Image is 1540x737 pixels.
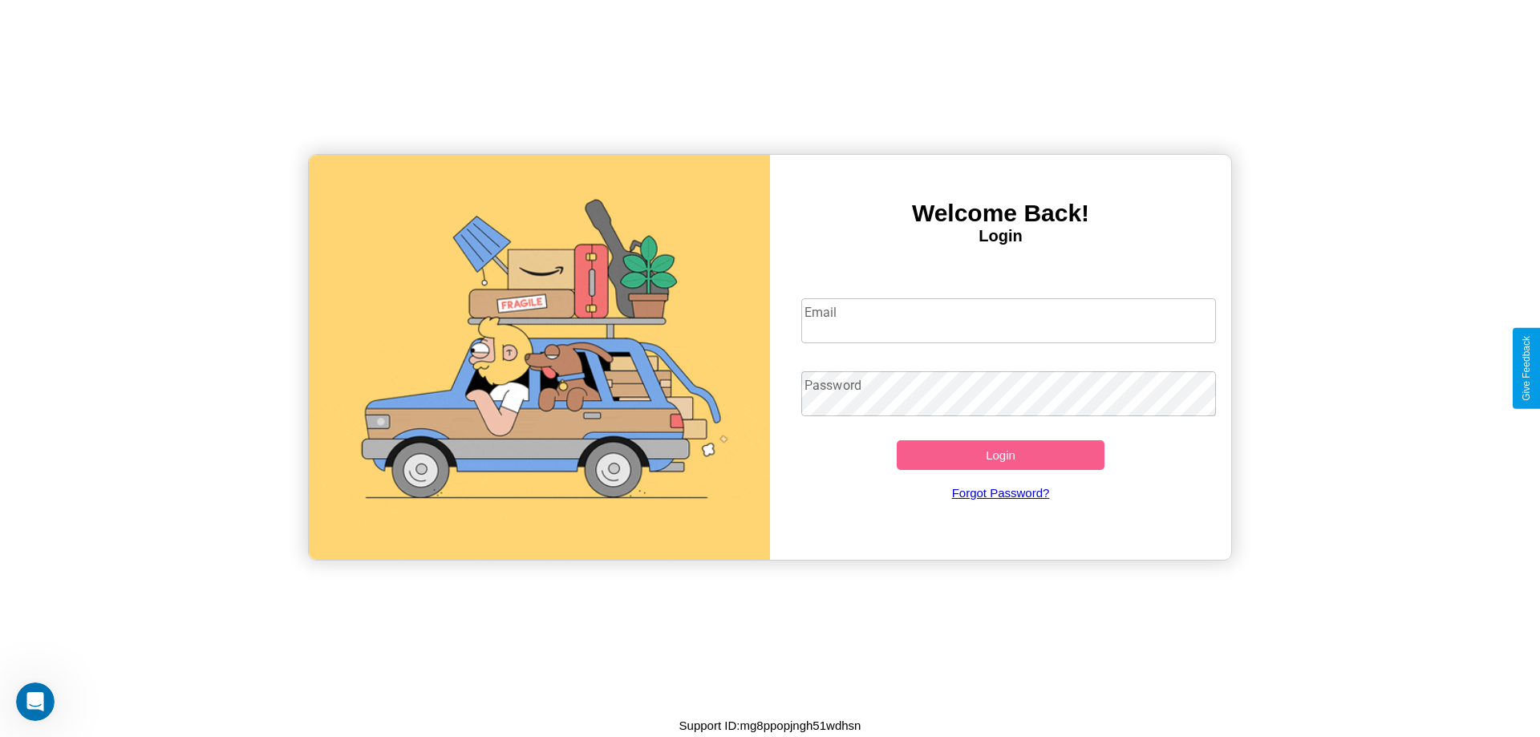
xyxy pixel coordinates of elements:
[770,227,1231,245] h4: Login
[679,715,861,736] p: Support ID: mg8ppopjngh51wdhsn
[793,470,1209,516] a: Forgot Password?
[16,682,55,721] iframe: Intercom live chat
[897,440,1104,470] button: Login
[1521,336,1532,401] div: Give Feedback
[309,155,770,560] img: gif
[770,200,1231,227] h3: Welcome Back!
